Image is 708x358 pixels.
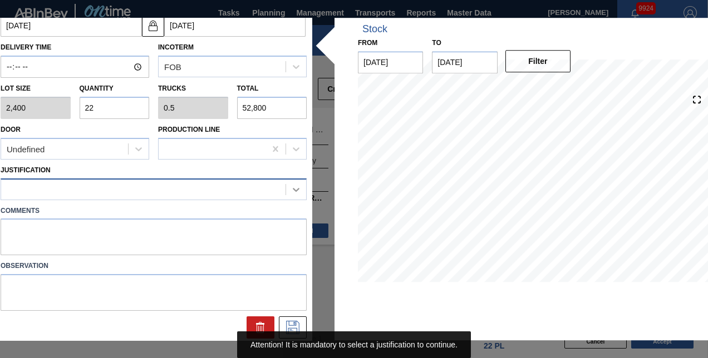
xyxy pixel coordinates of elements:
label: Total [237,84,259,92]
label: Observation [1,258,307,275]
label: Incoterm [158,44,194,52]
label: Quantity [80,84,114,92]
label: Door [1,126,21,133]
span: Attention! It is mandatory to select a justification to continue. [250,340,458,349]
input: mm/dd/yyyy [1,15,142,37]
div: Delete Suggestion [247,316,274,339]
label: Comments [1,203,307,219]
div: Stock [362,23,387,35]
div: FOB [164,62,181,72]
label: Trucks [158,84,186,92]
button: Filter [505,50,571,72]
input: mm/dd/yyyy [164,15,306,37]
input: mm/dd/yyyy [358,51,423,73]
label: From [358,39,377,47]
label: Production Line [158,126,220,133]
img: locked [146,19,160,32]
div: Undefined [7,144,45,153]
label: to [432,39,441,47]
label: Delivery Time [1,40,149,56]
div: Save Suggestion [279,316,307,339]
label: Justification [1,166,51,174]
input: mm/dd/yyyy [432,51,497,73]
button: locked [142,14,164,37]
label: Lot size [1,81,71,97]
